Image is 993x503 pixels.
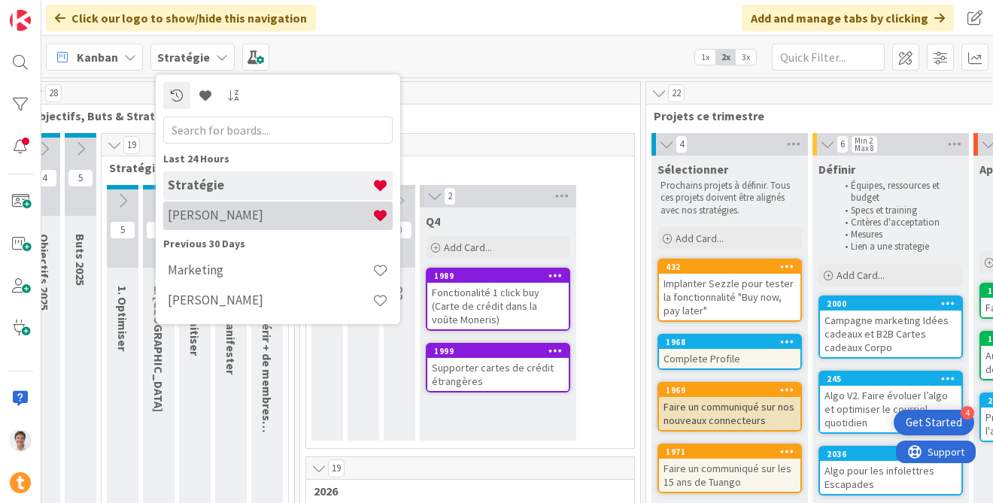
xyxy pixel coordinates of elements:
[772,44,885,71] input: Quick Filter...
[168,208,372,223] h4: [PERSON_NAME]
[659,397,800,430] div: Faire un communiqué sur nos nouveaux connecteurs
[666,447,800,457] div: 1971
[818,446,963,495] a: 2036Algo pour les infolettres Escapades
[163,151,393,167] div: Last 24 Hours
[837,229,961,241] li: Mesures
[818,371,963,434] a: 245Algo V2. Faire évoluer l’algo et optimiser le courriel quotidien
[427,358,569,391] div: Supporter cartes de crédit étrangères
[837,217,961,229] li: Critères d'acceptation
[820,372,961,432] div: 245Algo V2. Faire évoluer l’algo et optimiser le courriel quotidien
[837,268,885,282] span: Add Card...
[434,346,569,356] div: 1999
[820,461,961,494] div: Algo pour les infolettres Escapades
[736,50,756,65] span: 3x
[855,144,874,152] div: Max 8
[961,406,974,420] div: 4
[427,283,569,329] div: Fonctionalité 1 click buy (Carte de crédit dans la voûte Moneris)
[659,274,800,320] div: Implanter Sezzle pour tester la fonctionnalité "Buy now, pay later"
[676,135,688,153] span: 4
[657,259,802,322] a: 432Implanter Sezzle pour tester la fonctionnalité "Buy now, pay later"
[32,2,68,20] span: Support
[676,232,724,245] span: Add Card...
[308,108,621,123] span: Roadmap
[666,262,800,272] div: 432
[855,137,873,144] div: Min 2
[157,50,210,65] b: Stratégie
[123,136,140,154] span: 19
[32,169,57,187] span: 4
[837,205,961,217] li: Specs et training
[68,169,93,187] span: 5
[659,445,800,459] div: 1971
[328,459,345,477] span: 19
[659,260,800,274] div: 432
[151,286,166,412] span: 2. Engager
[444,241,492,254] span: Add Card...
[820,372,961,386] div: 245
[837,241,961,253] li: Lien a une strategie
[31,108,275,123] span: Objectifs, Buts & Stratégies 2025
[818,295,963,359] a: 2000Campagne marketing Idées cadeaux et B2B Cartes cadeaux Corpo
[73,234,88,286] span: Buts 2025
[894,410,974,435] div: Open Get Started checklist, remaining modules: 4
[657,382,802,432] a: 1969Faire un communiqué sur nos nouveaux connecteurs
[837,135,849,153] span: 6
[660,180,799,217] p: Prochains projets à définir. Tous ces projets doivent être alignés avec nos stratégies.
[659,445,800,492] div: 1971Faire un communiqué sur les 15 ans de Tuango
[10,430,31,451] img: JG
[820,447,961,461] div: 2036
[659,383,800,397] div: 1969
[715,50,736,65] span: 2x
[10,10,31,31] img: Visit kanbanzone.com
[146,221,172,239] span: 6
[827,449,961,459] div: 2036
[77,48,118,66] span: Kanban
[109,160,269,175] span: Stratégies 2025
[427,344,569,391] div: 1999Supporter cartes de crédit étrangères
[659,383,800,430] div: 1969Faire un communiqué sur nos nouveaux connecteurs
[314,160,615,175] span: 2025
[37,234,52,311] span: Objectifs 2025
[444,187,456,205] span: 2
[659,335,800,368] div: 1968Complete Profile
[45,84,62,102] span: 28
[223,286,238,374] span: 4. Se manifester
[434,271,569,281] div: 1989
[827,298,961,309] div: 2000
[906,415,962,430] div: Get Started
[168,177,372,192] h4: Stratégie
[827,374,961,384] div: 245
[818,162,855,177] span: Définir
[695,50,715,65] span: 1x
[820,447,961,494] div: 2036Algo pour les infolettres Escapades
[427,269,569,329] div: 1989Fonctionalité 1 click buy (Carte de crédit dans la voûte Moneris)
[163,117,393,144] input: Search for boards...
[427,269,569,283] div: 1989
[657,334,802,370] a: 1968Complete Profile
[163,236,393,252] div: Previous 30 Days
[820,297,961,311] div: 2000
[659,260,800,320] div: 432Implanter Sezzle pour tester la fonctionnalité "Buy now, pay later"
[426,214,440,229] span: Q4
[837,180,961,205] li: Équipes, ressources et budget
[426,343,570,392] a: 1999Supporter cartes de crédit étrangères
[666,337,800,347] div: 1968
[659,459,800,492] div: Faire un communiqué sur les 15 ans de Tuango
[46,5,316,32] div: Click our logo to show/hide this navigation
[668,84,685,102] span: 22
[426,268,570,331] a: 1989Fonctionalité 1 click buy (Carte de crédit dans la voûte Moneris)
[820,386,961,432] div: Algo V2. Faire évoluer l’algo et optimiser le courriel quotidien
[168,292,372,308] h4: [PERSON_NAME]
[168,262,372,277] h4: Marketing
[10,472,31,493] img: avatar
[657,444,802,493] a: 1971Faire un communiqué sur les 15 ans de Tuango
[820,297,961,357] div: 2000Campagne marketing Idées cadeaux et B2B Cartes cadeaux Corpo
[820,311,961,357] div: Campagne marketing Idées cadeaux et B2B Cartes cadeaux Corpo
[666,385,800,395] div: 1969
[314,483,615,498] span: 2026
[115,286,130,351] span: 1. Optimiser
[659,335,800,349] div: 1968
[659,349,800,368] div: Complete Profile
[742,5,954,32] div: Add and manage tabs by clicking
[110,221,135,239] span: 5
